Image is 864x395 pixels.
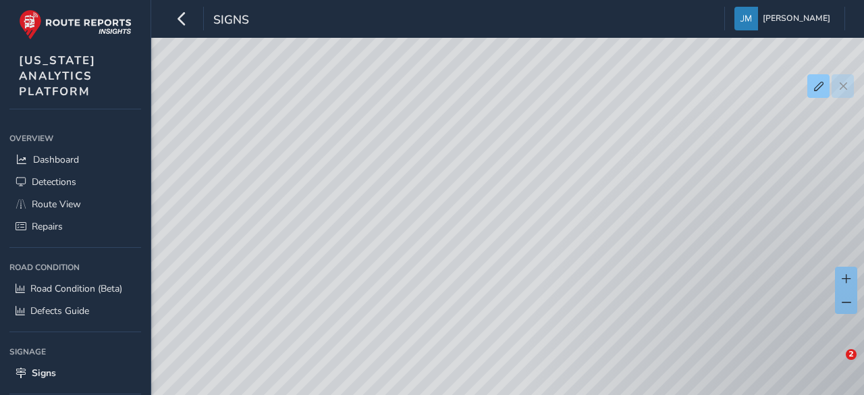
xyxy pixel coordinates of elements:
[9,257,141,278] div: Road Condition
[32,367,56,379] span: Signs
[9,171,141,193] a: Detections
[9,128,141,149] div: Overview
[32,176,76,188] span: Detections
[763,7,830,30] span: [PERSON_NAME]
[734,7,835,30] button: [PERSON_NAME]
[19,9,132,40] img: rr logo
[32,220,63,233] span: Repairs
[9,342,141,362] div: Signage
[9,278,141,300] a: Road Condition (Beta)
[30,305,89,317] span: Defects Guide
[734,7,758,30] img: diamond-layout
[9,300,141,322] a: Defects Guide
[9,215,141,238] a: Repairs
[33,153,79,166] span: Dashboard
[9,193,141,215] a: Route View
[818,349,850,381] iframe: Intercom live chat
[32,198,81,211] span: Route View
[213,11,249,30] span: Signs
[846,349,857,360] span: 2
[9,362,141,384] a: Signs
[30,282,122,295] span: Road Condition (Beta)
[9,149,141,171] a: Dashboard
[19,53,96,99] span: [US_STATE] ANALYTICS PLATFORM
